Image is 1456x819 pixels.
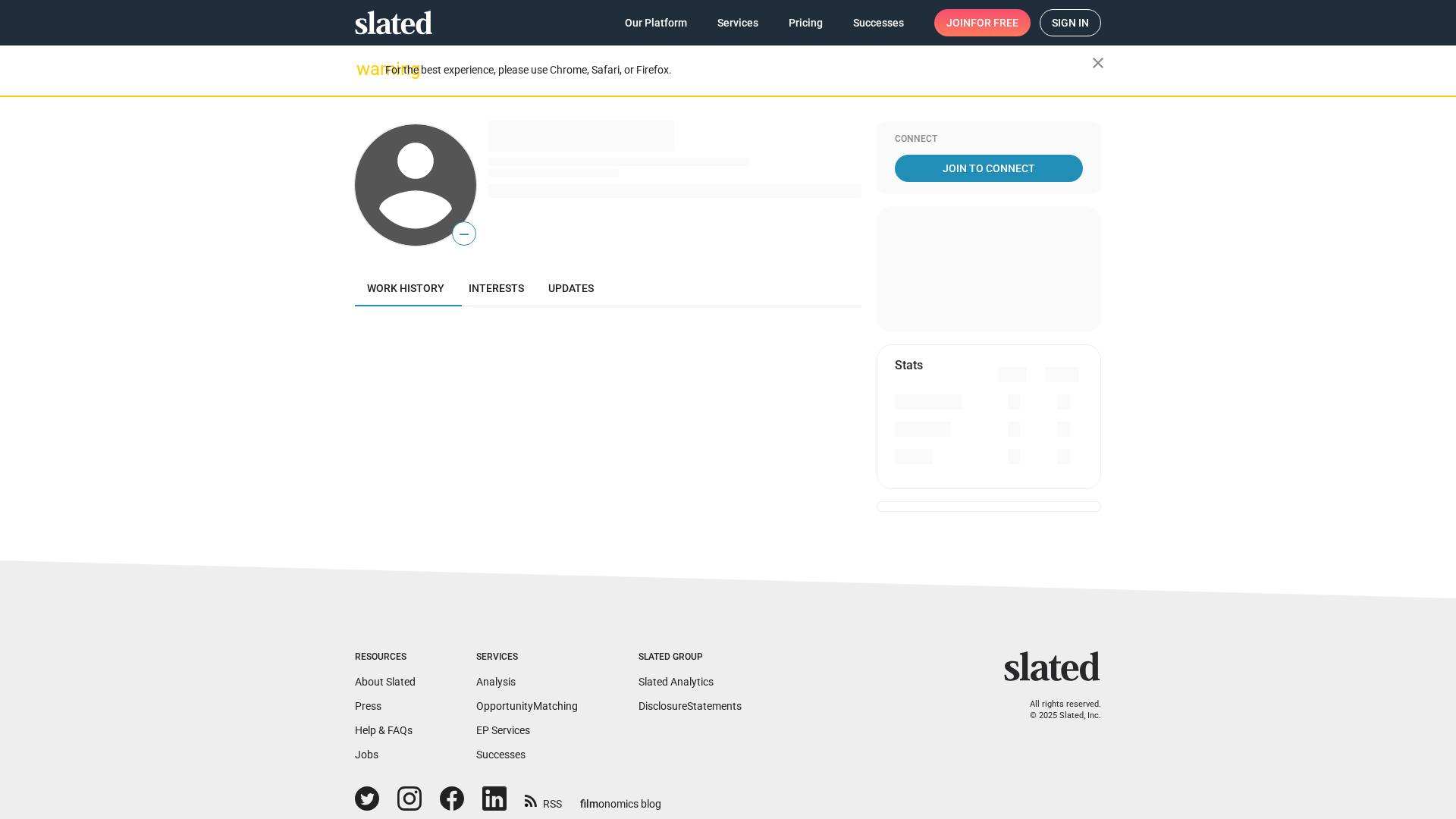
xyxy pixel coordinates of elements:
a: EP Services [476,724,530,736]
a: Our Platform [613,9,699,36]
mat-card-title: Stats [895,357,923,373]
a: About Slated [355,676,416,688]
span: film [580,798,598,810]
a: RSS [525,788,562,811]
mat-icon: warning [356,60,375,78]
a: Press [355,700,381,712]
div: Resources [355,651,416,664]
span: Join To Connect [898,155,1080,182]
a: Updates [536,270,606,306]
div: Services [476,651,578,664]
span: Work history [367,282,444,294]
span: Services [717,9,758,36]
span: Updates [548,282,594,294]
span: — [453,224,475,244]
p: All rights reserved. © 2025 Slated, Inc. [1014,699,1101,721]
a: Work history [355,270,457,306]
a: Jobs [355,748,378,761]
span: for free [971,9,1018,36]
a: OpportunityMatching [476,700,578,712]
a: filmonomics blog [580,785,661,811]
a: Sign in [1040,9,1101,36]
div: Connect [895,133,1083,146]
a: Joinfor free [934,9,1031,36]
span: Our Platform [625,9,687,36]
div: Slated Group [639,651,742,664]
a: Join To Connect [895,155,1083,182]
a: DisclosureStatements [639,700,742,712]
a: Successes [841,9,916,36]
span: Join [946,9,1018,36]
a: Services [705,9,770,36]
span: Sign in [1052,10,1089,36]
a: Interests [457,270,536,306]
div: For the best experience, please use Chrome, Safari, or Firefox. [385,60,1092,80]
a: Slated Analytics [639,676,714,688]
span: Interests [469,282,524,294]
mat-icon: close [1089,54,1107,72]
a: Successes [476,748,526,761]
span: Successes [853,9,904,36]
span: Pricing [789,9,823,36]
a: Analysis [476,676,516,688]
a: Pricing [777,9,835,36]
a: Help & FAQs [355,724,413,736]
